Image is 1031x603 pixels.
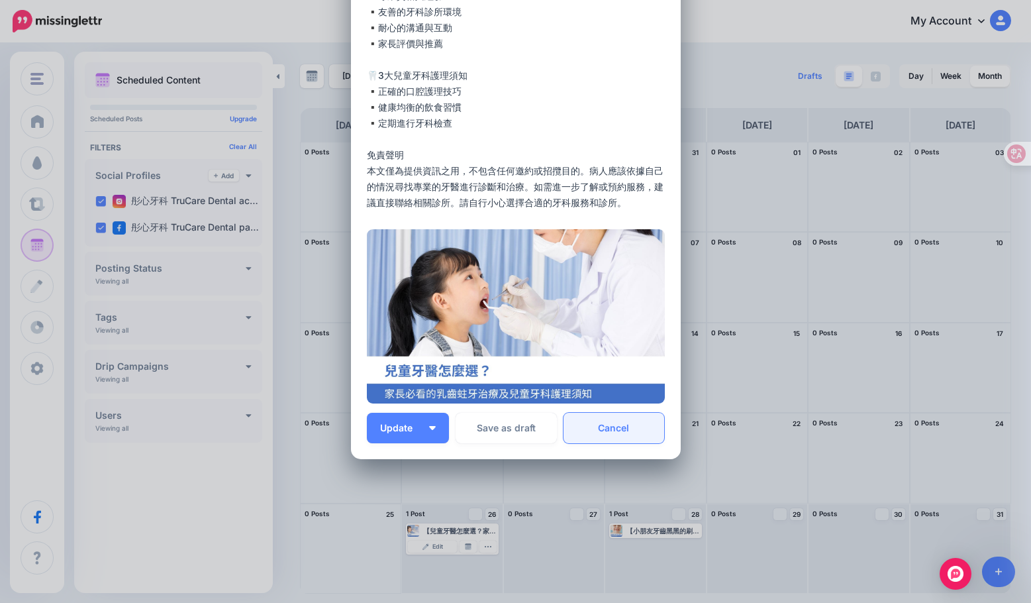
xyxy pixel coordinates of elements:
[940,558,971,590] div: Open Intercom Messenger
[564,413,665,443] a: Cancel
[429,426,436,430] img: arrow-down-white.png
[367,413,449,443] button: Update
[456,413,557,443] button: Save as draft
[380,423,422,433] span: Update
[367,229,665,404] img: 3GRXJQC2YXOCOILAX99F3109SJPCLZG7.jpg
